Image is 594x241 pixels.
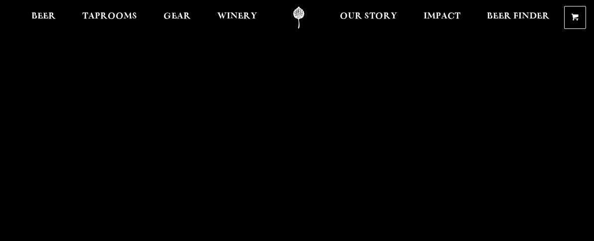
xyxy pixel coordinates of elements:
[417,6,467,29] a: Impact
[157,6,197,29] a: Gear
[487,12,550,20] span: Beer Finder
[340,12,397,20] span: Our Story
[82,12,137,20] span: Taprooms
[217,12,257,20] span: Winery
[211,6,264,29] a: Winery
[424,12,460,20] span: Impact
[333,6,404,29] a: Our Story
[280,6,317,29] a: Odell Home
[25,6,62,29] a: Beer
[163,12,191,20] span: Gear
[31,12,56,20] span: Beer
[76,6,144,29] a: Taprooms
[480,6,556,29] a: Beer Finder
